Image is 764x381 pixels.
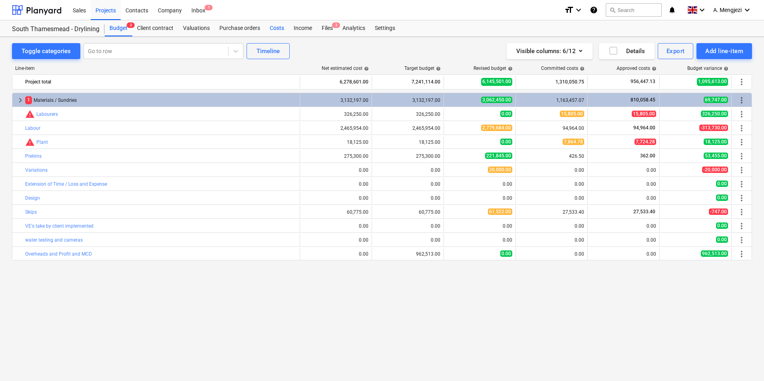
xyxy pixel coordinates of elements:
span: 7,724.28 [635,139,656,145]
div: 0.00 [375,195,440,201]
div: South Thamesmead - Drylining [12,25,95,34]
span: help [650,66,657,71]
span: 18,125.00 [704,139,728,145]
span: More actions [737,109,746,119]
div: 0.00 [519,195,584,201]
div: Revised budget [474,65,513,71]
span: More actions [737,151,746,161]
div: 326,250.00 [303,111,368,117]
div: 60,775.00 [375,209,440,215]
div: 0.00 [591,251,656,257]
span: 7,864.78 [563,139,584,145]
a: water testing and cameras [25,237,83,243]
div: Materials / Sundries [25,94,296,107]
div: Toggle categories [22,46,71,56]
div: 0.00 [519,237,584,243]
div: 0.00 [375,181,440,187]
div: 0.00 [591,167,656,173]
span: 326,250.00 [701,111,728,117]
div: 94,964.00 [519,125,584,131]
button: Details [599,43,655,59]
div: Costs [265,20,289,36]
span: -747.00 [709,208,728,215]
div: Client contract [132,20,178,36]
span: 2,779,684.00 [481,125,512,131]
div: 0.00 [591,237,656,243]
div: 3,132,197.00 [375,97,440,103]
span: 1 [205,5,213,10]
div: Chat Widget [724,343,764,381]
span: Committed costs exceed revised budget [25,109,35,119]
div: 0.00 [519,181,584,187]
div: 0.00 [303,251,368,257]
div: 0.00 [375,237,440,243]
div: 2,465,954.00 [375,125,440,131]
span: 962,513.00 [701,250,728,257]
div: 0.00 [303,167,368,173]
span: 20,000.00 [488,167,512,173]
span: More actions [737,95,746,105]
span: help [506,66,513,71]
span: 810,058.45 [630,97,656,103]
div: 0.00 [447,195,512,201]
span: 61,522.00 [488,208,512,215]
button: Toggle categories [12,43,80,59]
a: Labourers [36,111,58,117]
span: 1 [25,96,32,104]
div: Project total [25,75,296,88]
i: keyboard_arrow_down [697,5,707,15]
button: Export [658,43,694,59]
div: Budget variance [687,65,728,71]
a: Valuations [178,20,215,36]
a: Plant [36,139,48,145]
a: Overheads and Profit and MCD [25,251,92,257]
i: keyboard_arrow_down [574,5,583,15]
span: search [609,7,616,13]
div: 0.00 [303,223,368,229]
div: 1,163,457.07 [519,97,584,103]
a: Files3 [317,20,338,36]
div: Files [317,20,338,36]
div: 962,513.00 [375,251,440,257]
button: Search [606,3,662,17]
div: 27,533.40 [519,209,584,215]
span: 3 [332,22,340,28]
span: 69,747.00 [704,97,728,103]
div: Line-item [12,65,300,71]
div: Export [667,46,685,56]
span: 1,095,613.00 [697,78,728,85]
span: 6,145,501.00 [481,78,512,85]
a: Budget3 [105,20,132,36]
div: Approved costs [617,65,657,71]
div: 326,250.00 [375,111,440,117]
span: keyboard_arrow_right [16,95,25,105]
div: Budget [105,20,132,36]
div: 0.00 [519,167,584,173]
div: Net estimated cost [322,65,369,71]
span: help [434,66,441,71]
a: Skips [25,209,37,215]
div: Target budget [404,65,441,71]
span: More actions [737,207,746,217]
span: More actions [737,221,746,231]
a: Analytics [338,20,370,36]
div: 2,465,954.00 [303,125,368,131]
span: 3,062,450.00 [481,97,512,103]
span: More actions [737,235,746,245]
div: Details [609,46,645,56]
i: keyboard_arrow_down [742,5,752,15]
i: format_size [564,5,574,15]
a: Purchase orders [215,20,265,36]
span: More actions [737,193,746,203]
span: help [362,66,369,71]
div: Income [289,20,317,36]
div: 0.00 [519,251,584,257]
span: -20,000.00 [702,167,728,173]
div: 0.00 [591,223,656,229]
div: 60,775.00 [303,209,368,215]
div: 0.00 [519,223,584,229]
span: 15,805.00 [560,111,584,117]
span: 0.00 [716,236,728,243]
